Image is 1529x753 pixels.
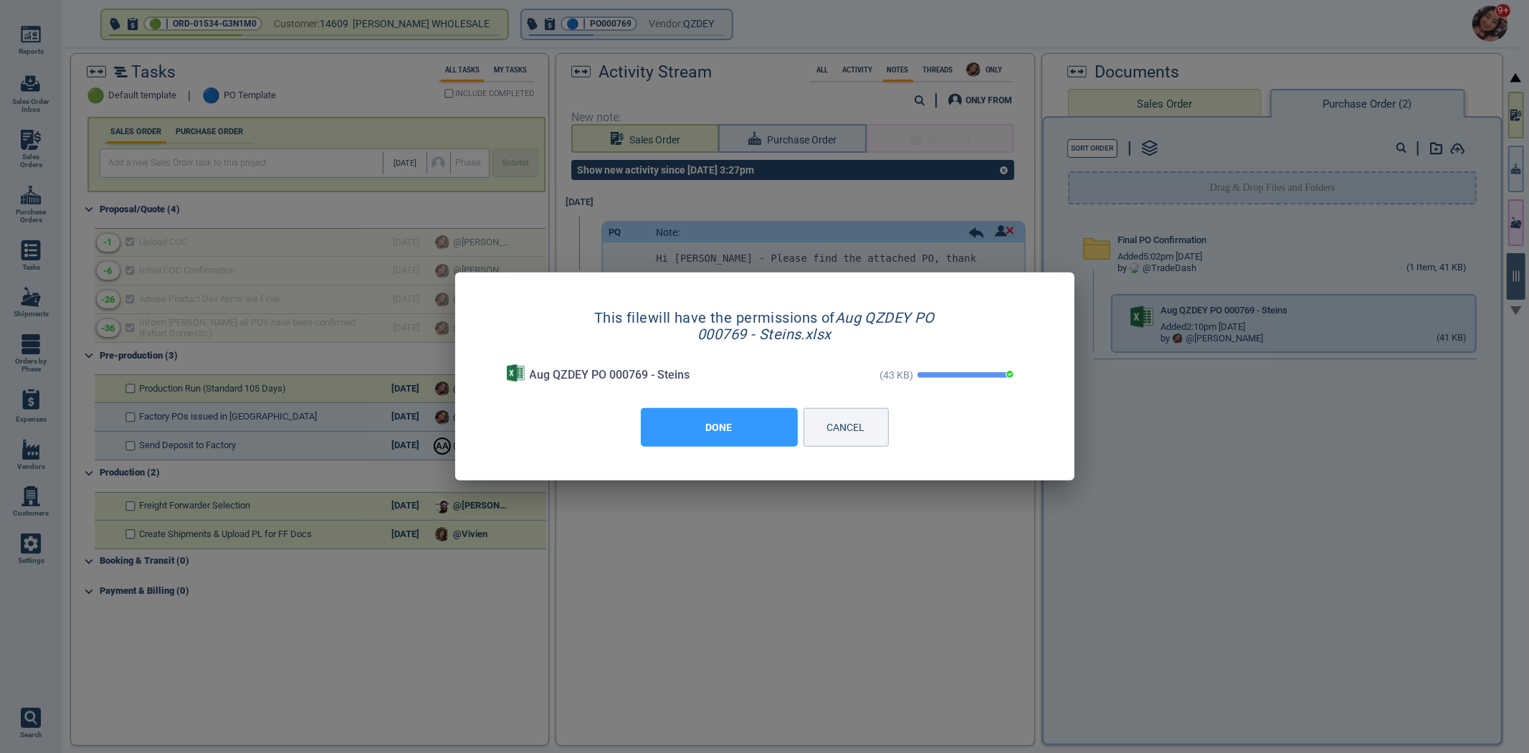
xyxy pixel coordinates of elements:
[530,368,690,381] span: Aug QZDEY PO 000769 - Steins
[569,309,960,342] p: This file will have the permissions of
[507,364,525,382] img: excel
[804,408,889,447] button: CANCEL
[864,369,914,380] span: (43 KB)
[641,408,798,447] button: DONE
[697,308,935,342] em: Aug QZDEY PO 000769 - Steins.xlsx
